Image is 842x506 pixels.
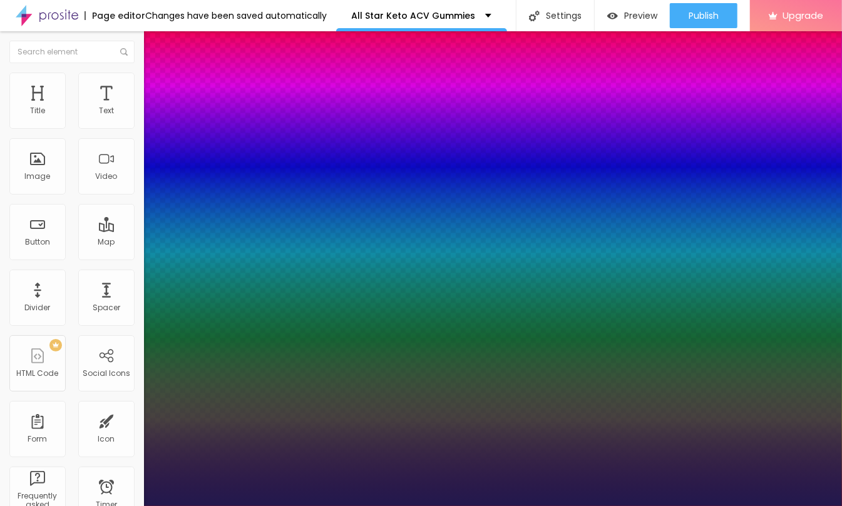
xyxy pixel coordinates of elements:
div: Image [25,172,51,181]
div: Page editor [85,11,145,20]
div: Button [25,238,50,246]
div: Divider [25,303,51,312]
div: Video [96,172,118,181]
div: Map [98,238,115,246]
div: Form [28,435,48,443]
div: Changes have been saved automatically [145,11,327,20]
img: Icone [529,11,540,21]
span: Upgrade [783,10,823,21]
img: view-1.svg [607,11,618,21]
div: Spacer [93,303,120,312]
button: Publish [670,3,737,28]
span: Preview [624,11,657,21]
input: Search element [9,41,135,63]
div: Icon [98,435,115,443]
div: Title [30,106,45,115]
img: Icone [120,48,128,56]
div: Social Icons [83,369,130,378]
button: Preview [595,3,670,28]
div: Text [99,106,114,115]
span: Publish [689,11,719,21]
div: HTML Code [17,369,59,378]
p: All Star Keto ACV Gummies [352,11,476,20]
